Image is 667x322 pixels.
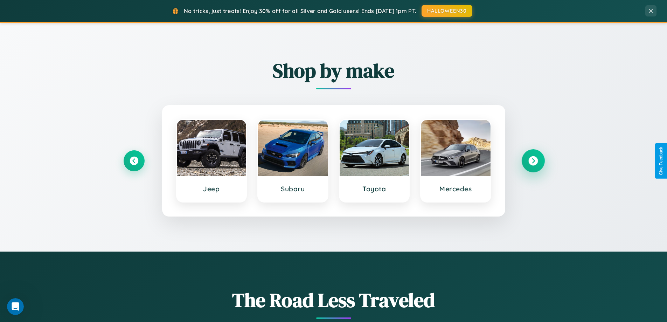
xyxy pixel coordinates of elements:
iframe: Intercom live chat [7,298,24,315]
h3: Mercedes [428,185,484,193]
h2: Shop by make [124,57,544,84]
h3: Toyota [347,185,402,193]
span: No tricks, just treats! Enjoy 30% off for all Silver and Gold users! Ends [DATE] 1pm PT. [184,7,416,14]
h3: Jeep [184,185,239,193]
button: HALLOWEEN30 [422,5,472,17]
div: Give Feedback [659,147,663,175]
h1: The Road Less Traveled [124,287,544,314]
h3: Subaru [265,185,321,193]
